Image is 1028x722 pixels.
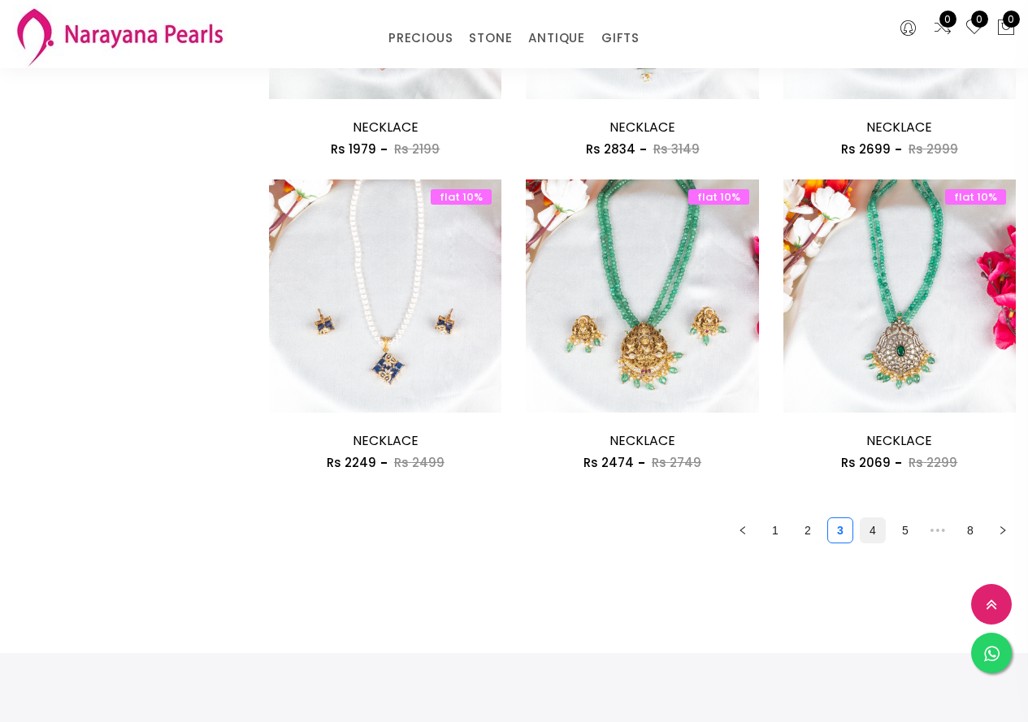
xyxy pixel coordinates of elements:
span: Rs 2749 [652,454,701,471]
li: 2 [795,517,821,543]
span: Rs 2069 [841,454,891,471]
li: 1 [762,517,788,543]
a: NECKLACE [866,431,932,450]
span: Rs 2249 [327,454,376,471]
span: ••• [925,517,951,543]
li: Next Page [990,517,1016,543]
a: GIFTS [601,26,640,50]
span: Rs 3149 [653,141,700,158]
span: 0 [939,11,956,28]
span: flat 10% [945,189,1006,205]
a: 1 [763,518,787,543]
a: 0 [965,18,984,39]
span: 0 [971,11,988,28]
a: NECKLACE [353,118,419,136]
span: Rs 1979 [331,141,376,158]
li: 8 [957,517,983,543]
a: NECKLACE [353,431,419,450]
button: left [730,517,756,543]
span: left [738,525,748,535]
li: 5 [892,517,918,543]
a: 3 [828,518,852,543]
a: 8 [958,518,982,543]
a: NECKLACE [866,118,932,136]
a: 5 [893,518,917,543]
a: ANTIQUE [528,26,585,50]
li: Next 5 Pages [925,517,951,543]
button: 0 [996,18,1016,39]
li: 4 [860,517,886,543]
span: 0 [1003,11,1020,28]
a: NECKLACE [609,118,675,136]
span: Rs 2699 [841,141,891,158]
a: 4 [861,518,885,543]
span: Rs 2199 [394,141,440,158]
a: STONE [469,26,512,50]
span: right [998,525,1008,535]
a: 2 [796,518,820,543]
span: flat 10% [688,189,749,205]
span: Rs 2834 [586,141,635,158]
span: Rs 2499 [394,454,445,471]
span: Rs 2299 [909,454,957,471]
a: PRECIOUS [388,26,453,50]
span: flat 10% [431,189,492,205]
li: 3 [827,517,853,543]
span: Rs 2999 [909,141,958,158]
span: Rs 2474 [583,454,634,471]
button: right [990,517,1016,543]
a: 0 [933,18,952,39]
li: Previous Page [730,517,756,543]
a: NECKLACE [609,431,675,450]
